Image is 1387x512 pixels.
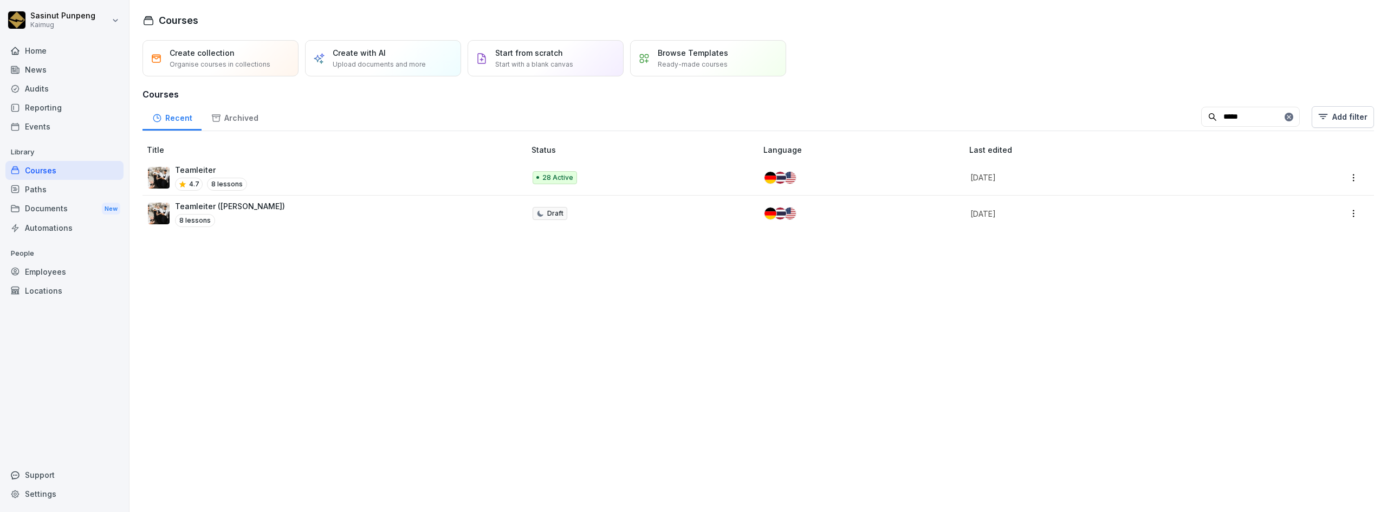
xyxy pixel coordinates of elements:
[774,208,786,219] img: th.svg
[5,161,124,180] a: Courses
[170,60,270,69] p: Organise courses in collections
[333,47,386,59] p: Create with AI
[102,203,120,215] div: New
[159,13,198,28] h1: Courses
[5,144,124,161] p: Library
[532,144,759,155] p: Status
[175,200,285,212] p: Teamleiter ([PERSON_NAME])
[5,180,124,199] a: Paths
[764,208,776,219] img: de.svg
[658,47,728,59] p: Browse Templates
[5,199,124,219] a: DocumentsNew
[148,203,170,224] img: pytyph5pk76tu4q1kwztnixg.png
[547,209,563,218] p: Draft
[5,79,124,98] a: Audits
[189,179,199,189] p: 4.7
[5,281,124,300] a: Locations
[175,214,215,227] p: 8 lessons
[542,173,573,183] p: 28 Active
[5,245,124,262] p: People
[763,144,965,155] p: Language
[970,172,1258,183] p: [DATE]
[207,178,247,191] p: 8 lessons
[142,103,202,131] a: Recent
[30,21,95,29] p: Kaimug
[784,208,796,219] img: us.svg
[495,60,573,69] p: Start with a blank canvas
[333,60,426,69] p: Upload documents and more
[5,484,124,503] a: Settings
[5,41,124,60] a: Home
[175,164,247,176] p: Teamleiter
[969,144,1271,155] p: Last edited
[170,47,235,59] p: Create collection
[202,103,268,131] a: Archived
[5,199,124,219] div: Documents
[1312,106,1374,128] button: Add filter
[30,11,95,21] p: Sasinut Punpeng
[774,172,786,184] img: th.svg
[5,465,124,484] div: Support
[5,98,124,117] a: Reporting
[147,144,527,155] p: Title
[658,60,728,69] p: Ready-made courses
[970,208,1258,219] p: [DATE]
[5,117,124,136] a: Events
[5,60,124,79] a: News
[784,172,796,184] img: us.svg
[142,88,1374,101] h3: Courses
[5,218,124,237] a: Automations
[148,167,170,189] img: pytyph5pk76tu4q1kwztnixg.png
[5,262,124,281] a: Employees
[764,172,776,184] img: de.svg
[495,47,563,59] p: Start from scratch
